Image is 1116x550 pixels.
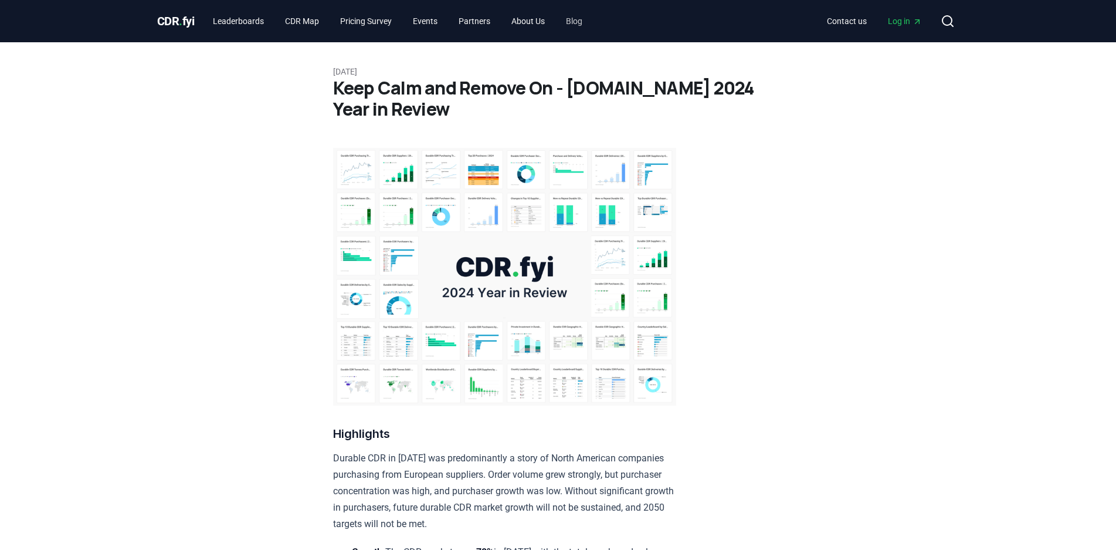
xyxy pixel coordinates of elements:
h1: Keep Calm and Remove On - [DOMAIN_NAME] 2024 Year in Review [333,77,783,120]
nav: Main [818,11,931,32]
a: Events [403,11,447,32]
a: Log in [878,11,931,32]
a: CDR Map [276,11,328,32]
a: Blog [557,11,592,32]
p: [DATE] [333,66,783,77]
a: CDR.fyi [157,13,195,29]
a: Partners [449,11,500,32]
h3: Highlights [333,424,676,443]
img: blog post image [333,148,676,406]
span: . [179,14,182,28]
span: Log in [888,15,922,27]
a: Leaderboards [203,11,273,32]
p: Durable CDR in [DATE] was predominantly a story of North American companies purchasing from Europ... [333,450,676,532]
nav: Main [203,11,592,32]
span: CDR fyi [157,14,195,28]
a: Contact us [818,11,876,32]
a: About Us [502,11,554,32]
a: Pricing Survey [331,11,401,32]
